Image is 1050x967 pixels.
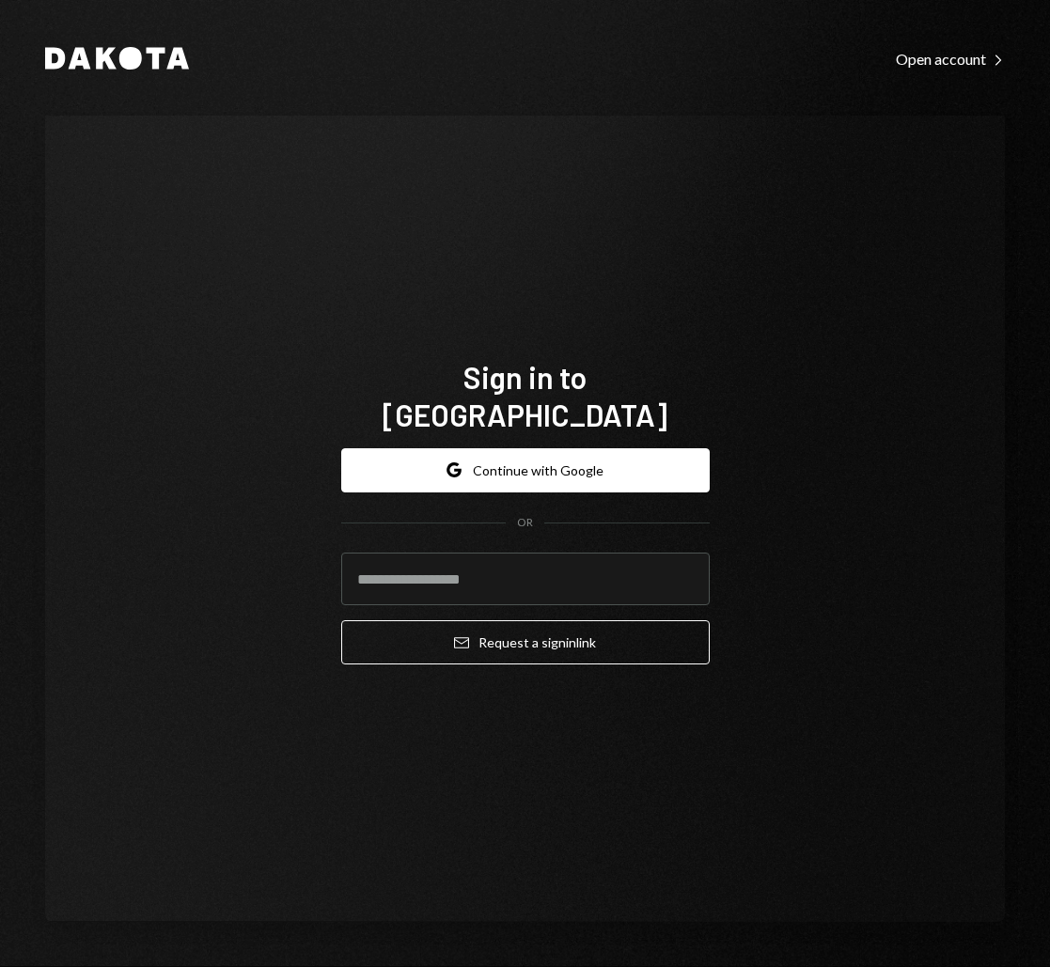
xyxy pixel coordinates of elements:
[341,358,710,433] h1: Sign in to [GEOGRAPHIC_DATA]
[341,448,710,492] button: Continue with Google
[896,50,1005,69] div: Open account
[341,620,710,664] button: Request a signinlink
[517,515,533,531] div: OR
[896,48,1005,69] a: Open account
